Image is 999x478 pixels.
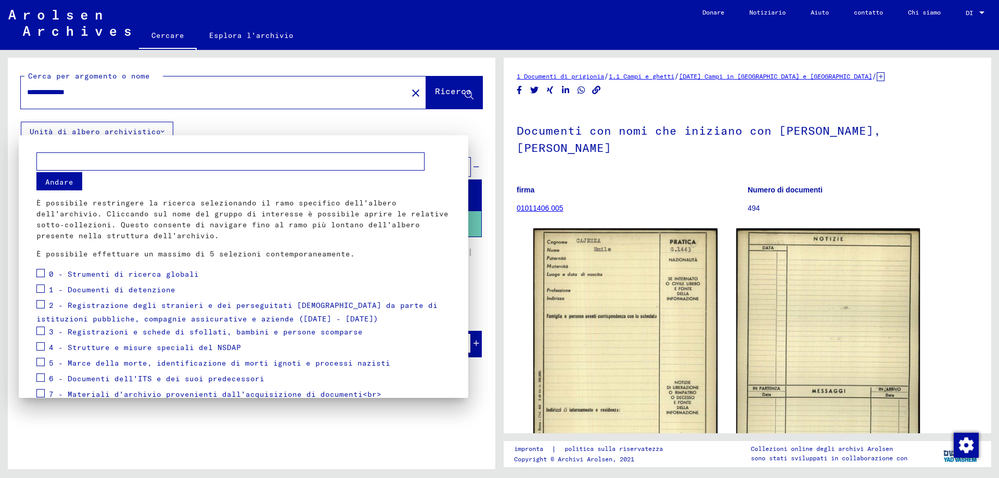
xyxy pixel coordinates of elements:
[953,432,978,457] div: Modifica consenso
[36,172,82,190] button: Andare
[49,269,199,279] font: 0 - Strumenti di ricerca globali
[45,177,73,187] font: Andare
[36,249,355,259] font: È possibile effettuare un massimo di 5 selezioni contemporaneamente.
[49,285,175,294] font: 1 - Documenti di detenzione
[36,198,449,240] font: È possibile restringere la ricerca selezionando il ramo specifico dell'albero dell'archivio. Clic...
[36,301,438,324] font: 2 - Registrazione degli stranieri e dei perseguitati [DEMOGRAPHIC_DATA] da parte di istituzioni p...
[49,343,241,352] font: 4 - Strutture e misure speciali del NSDAP
[49,374,264,383] font: 6 - Documenti dell'ITS e dei suoi predecessori
[49,327,363,337] font: 3 - Registrazioni e schede di sfollati, bambini e persone scomparse
[954,433,979,458] img: Modifica consenso
[49,358,390,368] font: 5 - Marce della morte, identificazione di morti ignoti e processi nazisti
[49,390,381,399] font: 7 - Materiali d'archivio provenienti dall'acquisizione di documenti<br>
